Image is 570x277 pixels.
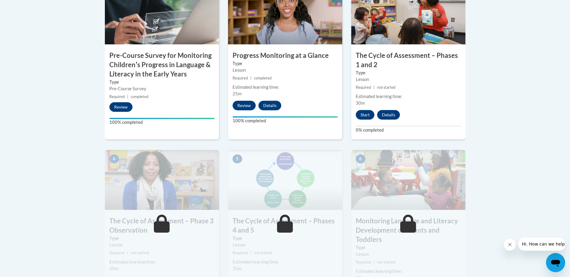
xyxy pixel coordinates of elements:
span: | [127,251,128,255]
span: 25m [233,91,242,96]
iframe: Button to launch messaging window [546,253,565,272]
h3: Monitoring Language and Literacy Development of Infants and Toddlers [351,216,465,244]
div: Estimated learning time: [233,259,338,265]
iframe: Message from company [518,237,565,251]
span: not started [254,251,272,255]
span: not started [131,251,149,255]
button: Review [109,102,133,112]
label: 0% completed [356,127,461,133]
div: Your progress [109,118,215,119]
div: Estimated learning time: [356,93,461,100]
label: Type [233,235,338,242]
div: Lesson [356,76,461,83]
span: Required [109,251,125,255]
label: Type [233,60,338,67]
h3: Progress Monitoring at a Glance [228,51,342,60]
span: not started [377,260,395,264]
label: Type [356,244,461,251]
div: Your progress [233,116,338,118]
span: 30m [356,100,365,106]
h3: The Cycle of Assessment – Phases 4 and 5 [228,216,342,235]
img: Course Image [228,150,342,210]
button: Details [258,101,281,110]
div: Pre-Course Survey [109,85,215,92]
span: 20m [233,266,242,271]
div: Lesson [109,242,215,248]
span: Required [356,85,371,90]
span: | [250,76,251,80]
span: Required [109,94,125,99]
button: Review [233,101,256,110]
span: Required [233,251,248,255]
div: Lesson [356,251,461,258]
span: not started [377,85,395,90]
button: Start [356,110,374,120]
h3: The Cycle of Assessment – Phase 3 Observation [105,216,219,235]
iframe: Close message [504,239,516,251]
span: completed [254,76,272,80]
h3: Pre-Course Survey for Monitoring Childrenʹs Progress in Language & Literacy in the Early Years [105,51,219,79]
div: Estimated learning time: [109,259,215,265]
div: Estimated learning time: [233,84,338,91]
label: 100% completed [109,119,215,126]
span: 4 [109,154,119,163]
div: Estimated learning time: [356,268,461,275]
img: Course Image [351,150,465,210]
span: Required [233,76,248,80]
span: Required [356,260,371,264]
span: 6 [356,154,365,163]
div: Lesson [233,67,338,73]
span: | [373,260,375,264]
label: Type [356,70,461,76]
span: 5 [233,154,242,163]
button: Details [377,110,400,120]
span: Hi. How can we help? [4,4,49,9]
label: 100% completed [233,118,338,124]
span: | [127,94,128,99]
span: 30m [109,266,118,271]
span: | [250,251,251,255]
label: Type [109,79,215,85]
span: | [373,85,375,90]
div: Lesson [233,242,338,248]
h3: The Cycle of Assessment – Phases 1 and 2 [351,51,465,70]
span: completed [131,94,148,99]
label: Type [109,235,215,242]
img: Course Image [105,150,219,210]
